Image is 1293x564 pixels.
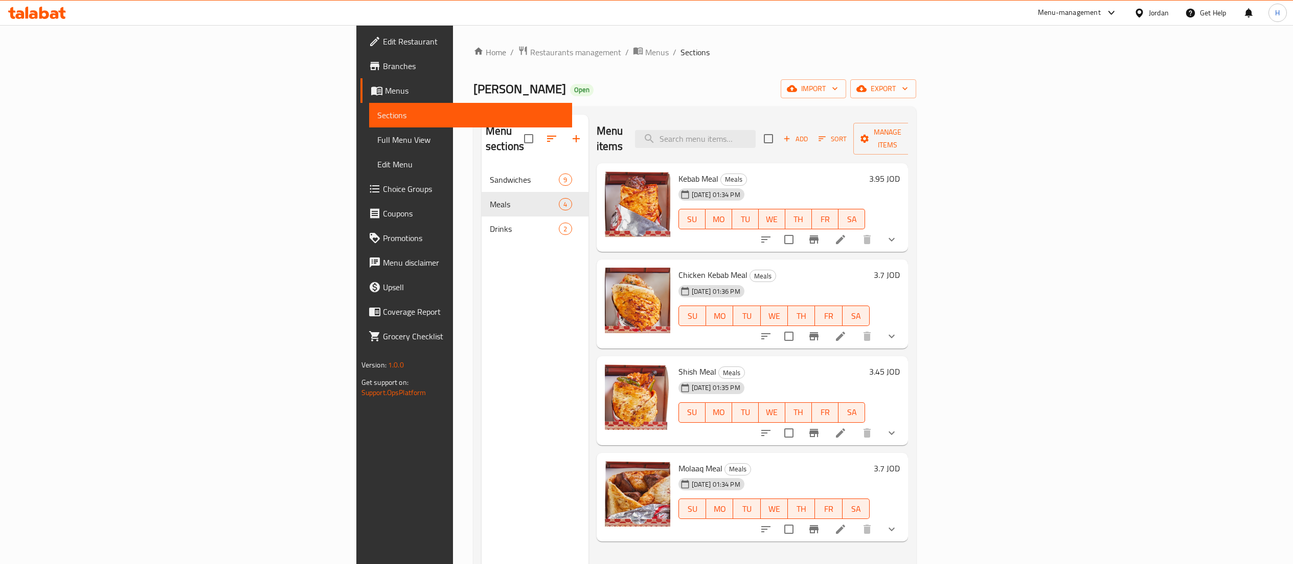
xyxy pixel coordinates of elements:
span: Sort sections [539,126,564,151]
button: Branch-specific-item [802,517,826,541]
a: Menus [633,46,669,59]
span: Add item [779,131,812,147]
div: Meals [490,198,559,210]
span: SA [843,212,861,227]
button: MO [706,498,733,519]
button: delete [855,421,879,445]
button: MO [706,402,732,423]
button: WE [761,306,788,326]
button: show more [879,517,904,541]
a: Support.OpsPlatform [361,386,426,399]
span: Sections [680,46,710,58]
button: delete [855,324,879,349]
span: FR [816,212,834,227]
div: Meals [718,366,745,379]
button: Sort [816,131,849,147]
span: TH [789,405,808,420]
div: items [559,198,572,210]
span: Chicken Kebab Meal [678,267,747,283]
button: delete [855,227,879,252]
span: MO [710,212,728,227]
span: SA [843,405,861,420]
span: Menus [645,46,669,58]
span: [DATE] 01:35 PM [688,383,744,393]
div: Open [570,84,594,96]
button: MO [706,306,733,326]
span: Meals [750,270,776,282]
h6: 3.45 JOD [869,364,900,379]
span: Add [782,133,809,145]
a: Edit menu item [834,330,847,342]
button: Add [779,131,812,147]
h6: 3.95 JOD [869,171,900,186]
button: SU [678,306,706,326]
span: TU [737,502,756,516]
a: Coverage Report [360,299,572,324]
svg: Show Choices [886,330,898,342]
a: Edit menu item [834,427,847,439]
span: Select all sections [518,128,539,149]
a: Sections [369,103,572,127]
button: SA [843,306,870,326]
span: TU [736,212,755,227]
button: SA [838,402,865,423]
span: Get support on: [361,376,409,389]
a: Upsell [360,275,572,299]
div: Menu-management [1038,7,1101,19]
div: items [559,173,572,186]
span: FR [816,405,834,420]
div: Meals4 [482,192,588,216]
button: SU [678,498,706,519]
span: Choice Groups [383,183,564,195]
span: Meals [725,463,751,475]
button: SU [678,209,706,229]
img: Chicken Kebab Meal [605,268,670,333]
button: delete [855,517,879,541]
button: show more [879,421,904,445]
span: SA [847,309,866,323]
span: Menu disclaimer [383,256,564,269]
h6: 3.7 JOD [874,268,900,282]
span: SU [683,405,701,420]
a: Grocery Checklist [360,324,572,349]
span: Branches [383,60,564,72]
span: 1.0.0 [388,358,404,372]
span: TU [737,309,756,323]
button: export [850,79,916,98]
button: TU [732,209,759,229]
button: FR [815,306,842,326]
span: MO [710,309,729,323]
button: show more [879,324,904,349]
span: H [1275,7,1280,18]
span: 4 [559,200,571,209]
span: Grocery Checklist [383,330,564,342]
button: WE [759,402,785,423]
a: Full Menu View [369,127,572,152]
button: sort-choices [754,421,778,445]
img: Kebab Meal [605,171,670,237]
span: WE [763,405,781,420]
a: Edit Menu [369,152,572,177]
span: Upsell [383,281,564,293]
a: Promotions [360,226,572,250]
img: Shish Meal [605,364,670,430]
a: Edit menu item [834,233,847,246]
span: Molaaq Meal [678,461,722,476]
div: Drinks [490,223,559,235]
a: Branches [360,54,572,78]
button: Branch-specific-item [802,227,826,252]
div: Meals [720,173,747,186]
div: Sandwiches9 [482,167,588,192]
span: Manage items [861,126,914,151]
svg: Show Choices [886,427,898,439]
span: Coupons [383,207,564,220]
span: Coverage Report [383,306,564,318]
span: Meals [721,173,746,185]
a: Edit Restaurant [360,29,572,54]
a: Choice Groups [360,177,572,201]
button: sort-choices [754,324,778,349]
div: Meals [750,270,776,282]
button: sort-choices [754,227,778,252]
span: Sort [819,133,847,145]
